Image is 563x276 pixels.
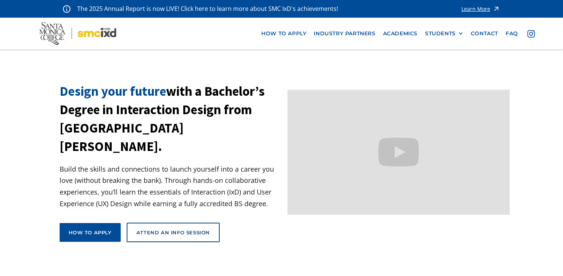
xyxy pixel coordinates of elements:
[527,30,535,38] img: icon - instagram
[461,4,500,14] a: Learn More
[461,6,490,12] div: Learn More
[63,5,70,13] img: icon - information - alert
[77,4,339,14] p: The 2025 Annual Report is now LIVE! Click here to learn more about SMC IxD's achievements!
[60,223,121,242] a: How to apply
[136,229,210,236] div: Attend an Info Session
[258,27,310,41] a: how to apply
[467,27,502,41] a: contact
[127,223,220,242] a: Attend an Info Session
[310,27,379,41] a: industry partners
[287,90,510,215] iframe: Design your future with a Bachelor's Degree in Interaction Design from Santa Monica College
[39,22,116,45] img: Santa Monica College - SMC IxD logo
[60,83,166,100] span: Design your future
[493,4,500,14] img: icon - arrow - alert
[379,27,421,41] a: Academics
[60,163,282,209] p: Build the skills and connections to launch yourself into a career you love (without breaking the ...
[60,82,282,156] h1: with a Bachelor’s Degree in Interaction Design from [GEOGRAPHIC_DATA][PERSON_NAME].
[69,229,112,236] div: How to apply
[425,30,463,37] div: STUDENTS
[502,27,522,41] a: faq
[425,30,456,37] div: STUDENTS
